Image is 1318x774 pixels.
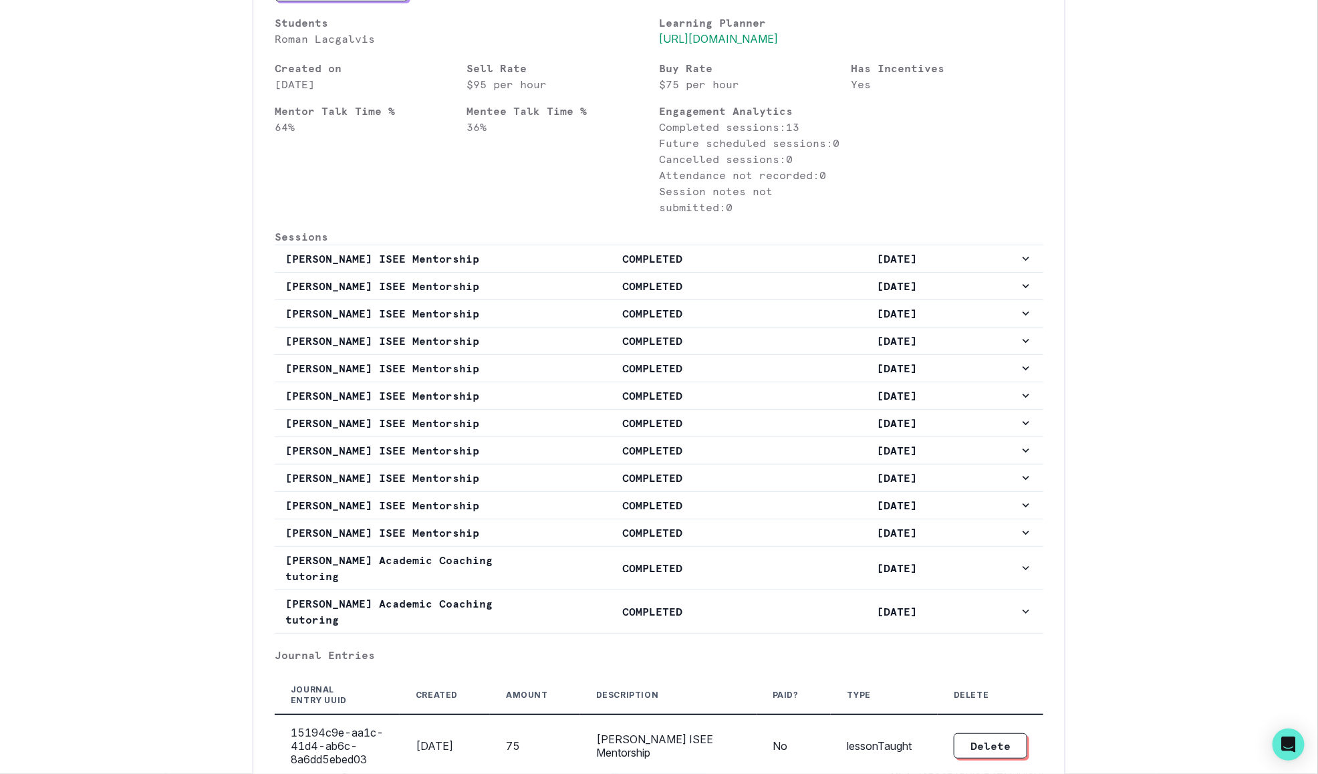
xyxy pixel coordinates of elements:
[954,690,989,700] div: Delete
[285,470,530,486] p: [PERSON_NAME] ISEE Mentorship
[275,229,1043,245] p: Sessions
[775,470,1019,486] p: [DATE]
[275,590,1043,633] button: [PERSON_NAME] Academic Coaching tutoringCOMPLETED[DATE]
[275,76,467,92] p: [DATE]
[275,647,1043,663] p: Journal Entries
[530,360,775,376] p: COMPLETED
[506,690,548,700] div: Amount
[530,415,775,431] p: COMPLETED
[285,388,530,404] p: [PERSON_NAME] ISEE Mentorship
[775,415,1019,431] p: [DATE]
[954,733,1027,759] button: Delete
[530,305,775,321] p: COMPLETED
[851,60,1044,76] p: Has Incentives
[659,183,851,215] p: Session notes not submitted: 0
[285,305,530,321] p: [PERSON_NAME] ISEE Mentorship
[275,519,1043,546] button: [PERSON_NAME] ISEE MentorshipCOMPLETED[DATE]
[596,690,659,700] div: Description
[775,560,1019,576] p: [DATE]
[847,690,871,700] div: Type
[275,245,1043,272] button: [PERSON_NAME] ISEE MentorshipCOMPLETED[DATE]
[659,119,851,135] p: Completed sessions: 13
[530,442,775,459] p: COMPLETED
[530,525,775,541] p: COMPLETED
[530,604,775,620] p: COMPLETED
[291,726,384,766] div: 15194c9e-aa1c-41d4-ab6c-8a6dd5ebed03
[775,604,1019,620] p: [DATE]
[775,525,1019,541] p: [DATE]
[467,60,660,76] p: Sell Rate
[275,60,467,76] p: Created on
[851,76,1044,92] p: Yes
[467,119,660,135] p: 36 %
[285,442,530,459] p: [PERSON_NAME] ISEE Mentorship
[291,684,368,706] div: Journal Entry UUID
[285,278,530,294] p: [PERSON_NAME] ISEE Mentorship
[775,305,1019,321] p: [DATE]
[659,15,1043,31] p: Learning Planner
[285,497,530,513] p: [PERSON_NAME] ISEE Mentorship
[659,151,851,167] p: Cancelled sessions: 0
[275,328,1043,354] button: [PERSON_NAME] ISEE MentorshipCOMPLETED[DATE]
[285,251,530,267] p: [PERSON_NAME] ISEE Mentorship
[275,437,1043,464] button: [PERSON_NAME] ISEE MentorshipCOMPLETED[DATE]
[530,470,775,486] p: COMPLETED
[530,333,775,349] p: COMPLETED
[659,135,851,151] p: Future scheduled sessions: 0
[530,251,775,267] p: COMPLETED
[275,382,1043,409] button: [PERSON_NAME] ISEE MentorshipCOMPLETED[DATE]
[285,360,530,376] p: [PERSON_NAME] ISEE Mentorship
[659,103,851,119] p: Engagement Analytics
[275,103,467,119] p: Mentor Talk Time %
[275,119,467,135] p: 64 %
[530,497,775,513] p: COMPLETED
[285,552,530,584] p: [PERSON_NAME] Academic Coaching tutoring
[285,525,530,541] p: [PERSON_NAME] ISEE Mentorship
[467,76,660,92] p: $95 per hour
[275,300,1043,327] button: [PERSON_NAME] ISEE MentorshipCOMPLETED[DATE]
[530,388,775,404] p: COMPLETED
[275,355,1043,382] button: [PERSON_NAME] ISEE MentorshipCOMPLETED[DATE]
[285,415,530,431] p: [PERSON_NAME] ISEE Mentorship
[775,360,1019,376] p: [DATE]
[275,31,659,47] p: Roman Lacgalvis
[467,103,660,119] p: Mentee Talk Time %
[773,690,799,700] div: Paid?
[275,273,1043,299] button: [PERSON_NAME] ISEE MentorshipCOMPLETED[DATE]
[659,167,851,183] p: Attendance not recorded: 0
[775,497,1019,513] p: [DATE]
[1273,729,1305,761] div: Open Intercom Messenger
[285,596,530,628] p: [PERSON_NAME] Academic Coaching tutoring
[416,690,458,700] div: Created
[775,388,1019,404] p: [DATE]
[659,60,851,76] p: Buy Rate
[775,278,1019,294] p: [DATE]
[659,76,851,92] p: $75 per hour
[275,547,1043,590] button: [PERSON_NAME] Academic Coaching tutoringCOMPLETED[DATE]
[775,251,1019,267] p: [DATE]
[775,333,1019,349] p: [DATE]
[275,410,1043,436] button: [PERSON_NAME] ISEE MentorshipCOMPLETED[DATE]
[275,15,659,31] p: Students
[530,278,775,294] p: COMPLETED
[530,560,775,576] p: COMPLETED
[659,32,778,45] a: [URL][DOMAIN_NAME]
[775,442,1019,459] p: [DATE]
[275,465,1043,491] button: [PERSON_NAME] ISEE MentorshipCOMPLETED[DATE]
[275,492,1043,519] button: [PERSON_NAME] ISEE MentorshipCOMPLETED[DATE]
[285,333,530,349] p: [PERSON_NAME] ISEE Mentorship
